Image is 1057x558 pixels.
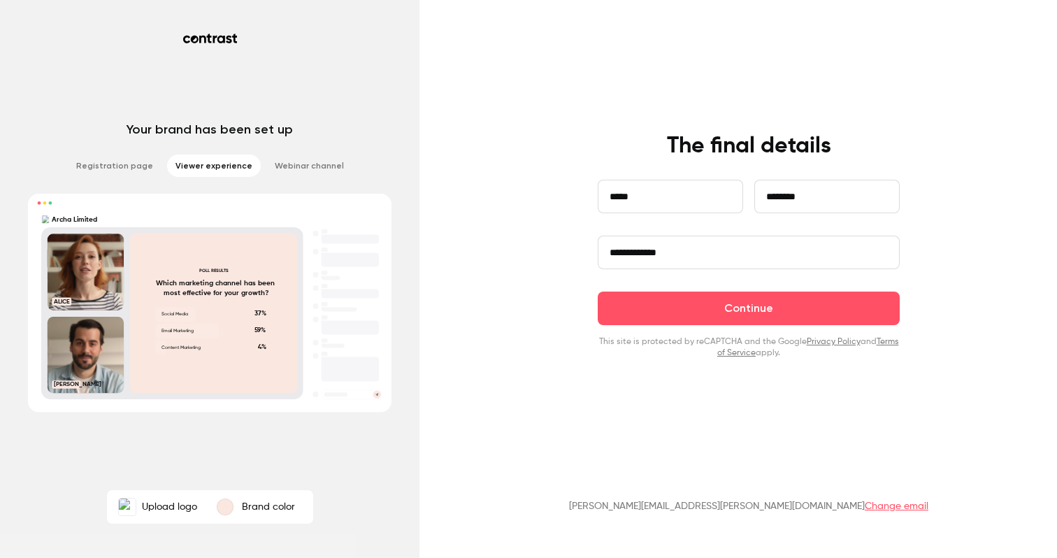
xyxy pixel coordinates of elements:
p: [PERSON_NAME][EMAIL_ADDRESS][PERSON_NAME][DOMAIN_NAME] [569,499,928,513]
label: Archa LimitedUpload logo [110,493,206,521]
li: Webinar channel [266,155,352,177]
a: Privacy Policy [807,338,861,346]
p: This site is protected by reCAPTCHA and the Google and apply. [598,336,900,359]
p: Your brand has been set up [127,121,293,138]
li: Registration page [68,155,161,177]
button: Continue [598,292,900,325]
button: Brand color [206,493,310,521]
img: Archa Limited [119,499,136,515]
h4: The final details [667,132,831,160]
p: Brand color [242,500,295,514]
li: Viewer experience [167,155,261,177]
a: Change email [865,501,928,511]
